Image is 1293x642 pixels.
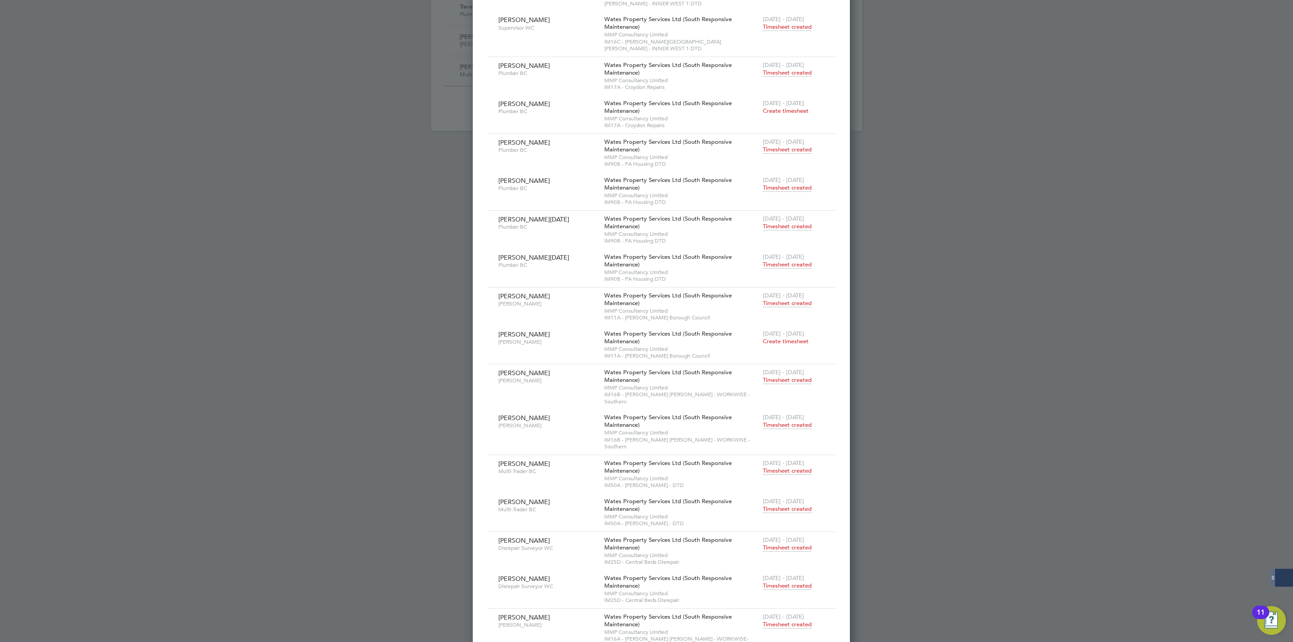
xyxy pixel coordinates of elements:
[498,369,550,377] span: [PERSON_NAME]
[498,460,550,468] span: [PERSON_NAME]
[604,384,758,391] span: MMP Consultancy Limited
[498,536,550,545] span: [PERSON_NAME]
[498,185,598,192] span: Plumber BC
[604,230,758,238] span: MMP Consultancy Limited
[763,107,809,115] span: Create timesheet
[604,574,732,589] span: Wates Property Services Ltd (South Responsive Maintenance)
[604,352,758,359] span: IM11A - [PERSON_NAME] Borough Council
[498,498,550,506] span: [PERSON_NAME]
[604,629,758,636] span: MMP Consultancy Limited
[604,429,758,436] span: MMP Consultancy Limited
[604,99,732,115] span: Wates Property Services Ltd (South Responsive Maintenance)
[604,590,758,597] span: MMP Consultancy Limited
[763,299,812,307] span: Timesheet created
[763,15,804,23] span: [DATE] - [DATE]
[763,368,804,376] span: [DATE] - [DATE]
[498,253,569,261] span: [PERSON_NAME][DATE]
[763,582,812,590] span: Timesheet created
[604,122,758,129] span: IM17A - Croydon Repairs
[498,414,550,422] span: [PERSON_NAME]
[604,292,732,307] span: Wates Property Services Ltd (South Responsive Maintenance)
[604,160,758,168] span: IM90B - PA Housing DTD
[604,552,758,559] span: MMP Consultancy Limited
[763,421,812,429] span: Timesheet created
[604,253,732,268] span: Wates Property Services Ltd (South Responsive Maintenance)
[498,108,598,115] span: Plumber BC
[604,176,732,191] span: Wates Property Services Ltd (South Responsive Maintenance)
[763,544,812,552] span: Timesheet created
[604,138,732,153] span: Wates Property Services Ltd (South Responsive Maintenance)
[604,215,732,230] span: Wates Property Services Ltd (South Responsive Maintenance)
[604,497,732,513] span: Wates Property Services Ltd (South Responsive Maintenance)
[604,77,758,84] span: MMP Consultancy Limited
[604,459,732,474] span: Wates Property Services Ltd (South Responsive Maintenance)
[498,261,598,269] span: Plumber BC
[498,575,550,583] span: [PERSON_NAME]
[604,597,758,604] span: IM25D - Central Beds Disrepair
[763,215,804,222] span: [DATE] - [DATE]
[498,300,598,307] span: [PERSON_NAME]
[604,61,732,76] span: Wates Property Services Ltd (South Responsive Maintenance)
[498,62,550,70] span: [PERSON_NAME]
[763,337,809,345] span: Create timesheet
[604,613,732,628] span: Wates Property Services Ltd (South Responsive Maintenance)
[498,330,550,338] span: [PERSON_NAME]
[763,176,804,184] span: [DATE] - [DATE]
[498,70,598,77] span: Plumber BC
[498,506,598,513] span: Multi-Trader BC
[604,513,758,520] span: MMP Consultancy Limited
[498,16,550,24] span: [PERSON_NAME]
[604,115,758,122] span: MMP Consultancy Limited
[604,391,758,405] span: IM16B - [PERSON_NAME] [PERSON_NAME] - WORKWISE - Southern
[1257,612,1265,624] div: 11
[763,23,812,31] span: Timesheet created
[498,545,598,552] span: Disrepair Surveyor WC
[604,275,758,283] span: IM90B - PA Housing DTD
[604,482,758,489] span: IM50A - [PERSON_NAME] - DTD
[604,475,758,482] span: MMP Consultancy Limited
[604,84,758,91] span: IM17A - Croydon Repairs
[763,222,812,230] span: Timesheet created
[604,345,758,353] span: MMP Consultancy Limited
[604,237,758,244] span: IM90B - PA Housing DTD
[763,497,804,505] span: [DATE] - [DATE]
[763,253,804,261] span: [DATE] - [DATE]
[604,413,732,429] span: Wates Property Services Ltd (South Responsive Maintenance)
[763,138,804,146] span: [DATE] - [DATE]
[604,536,732,551] span: Wates Property Services Ltd (South Responsive Maintenance)
[498,24,598,31] span: Supervisor WC
[763,261,812,269] span: Timesheet created
[763,146,812,154] span: Timesheet created
[498,422,598,429] span: [PERSON_NAME]
[498,583,598,590] span: Disrepair Surveyor WC
[498,613,550,621] span: [PERSON_NAME]
[498,138,550,146] span: [PERSON_NAME]
[763,376,812,384] span: Timesheet created
[763,330,804,337] span: [DATE] - [DATE]
[498,215,569,223] span: [PERSON_NAME][DATE]
[604,15,732,31] span: Wates Property Services Ltd (South Responsive Maintenance)
[763,505,812,513] span: Timesheet created
[763,292,804,299] span: [DATE] - [DATE]
[604,31,758,38] span: MMP Consultancy Limited
[604,154,758,161] span: MMP Consultancy Limited
[763,413,804,421] span: [DATE] - [DATE]
[604,199,758,206] span: IM90B - PA Housing DTD
[498,468,598,475] span: Multi-Trader BC
[604,368,732,384] span: Wates Property Services Ltd (South Responsive Maintenance)
[763,613,804,620] span: [DATE] - [DATE]
[604,314,758,321] span: IM11A - [PERSON_NAME] Borough Council
[763,61,804,69] span: [DATE] - [DATE]
[604,436,758,450] span: IM16B - [PERSON_NAME] [PERSON_NAME] - WORKWISE - Southern
[604,38,758,52] span: IM16C - [PERSON_NAME][GEOGRAPHIC_DATA][PERSON_NAME] - INNER WEST 1 DTD
[763,620,812,629] span: Timesheet created
[763,184,812,192] span: Timesheet created
[498,621,598,629] span: [PERSON_NAME]
[763,99,804,107] span: [DATE] - [DATE]
[498,292,550,300] span: [PERSON_NAME]
[498,377,598,384] span: [PERSON_NAME]
[604,192,758,199] span: MMP Consultancy Limited
[498,223,598,230] span: Plumber BC
[498,146,598,154] span: Plumber BC
[604,520,758,527] span: IM50A - [PERSON_NAME] - DTD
